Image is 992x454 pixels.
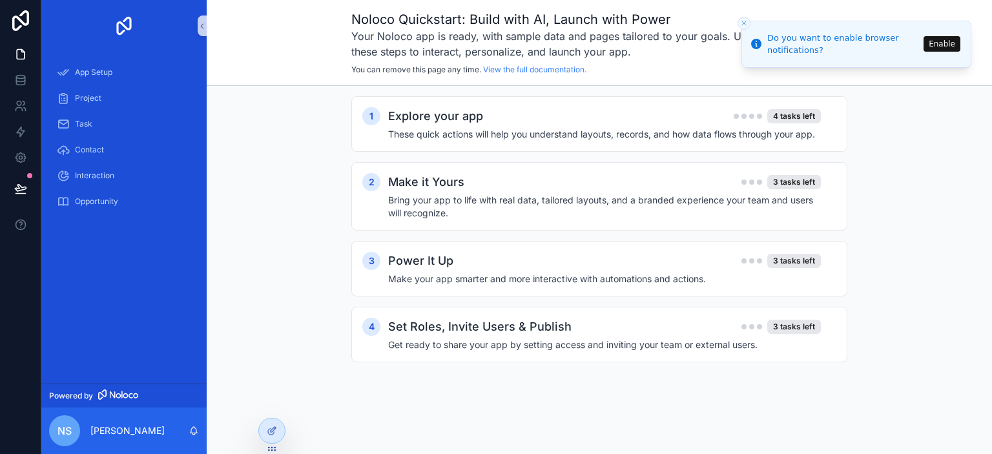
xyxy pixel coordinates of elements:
img: App logo [114,15,134,36]
span: Powered by [49,391,93,401]
span: Project [75,93,101,103]
div: scrollable content [41,52,207,230]
div: Do you want to enable browser notifications? [767,32,920,57]
span: Interaction [75,170,114,181]
span: Contact [75,145,104,155]
p: [PERSON_NAME] [90,424,165,437]
button: Close toast [738,17,750,30]
a: Powered by [41,384,207,408]
span: App Setup [75,67,112,77]
a: Project [49,87,199,110]
a: Contact [49,138,199,161]
button: Enable [924,36,960,52]
h1: Noloco Quickstart: Build with AI, Launch with Power [351,10,764,28]
span: nS [57,423,72,439]
span: Opportunity [75,196,118,207]
span: Task [75,119,92,129]
span: You can remove this page any time. [351,65,481,74]
h3: Your Noloco app is ready, with sample data and pages tailored to your goals. Use these steps to i... [351,28,764,59]
a: Task [49,112,199,136]
a: View the full documentation. [483,65,586,74]
a: App Setup [49,61,199,84]
a: Opportunity [49,190,199,213]
a: Interaction [49,164,199,187]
